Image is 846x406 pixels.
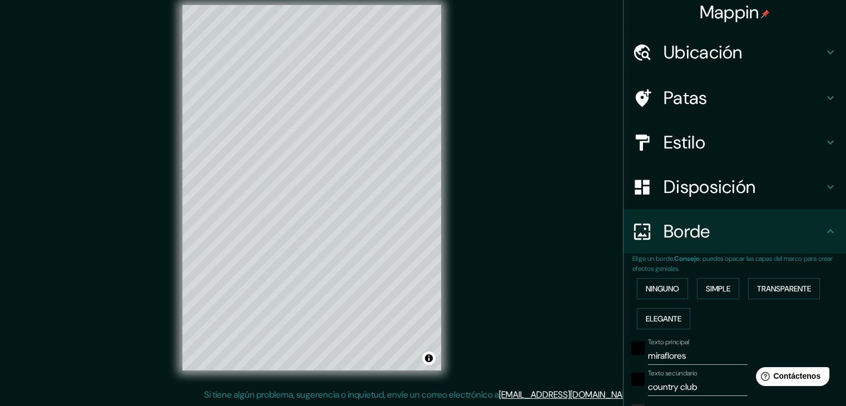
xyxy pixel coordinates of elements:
[632,254,833,273] font: : puedes opacar las capas del marco para crear efectos geniales.
[631,341,645,355] button: negro
[664,41,743,64] font: Ubicación
[757,284,811,294] font: Transparente
[697,278,739,299] button: Simple
[748,278,820,299] button: Transparente
[631,373,645,386] button: negro
[706,284,730,294] font: Simple
[632,254,674,263] font: Elige un borde.
[761,9,770,18] img: pin-icon.png
[499,389,636,400] a: [EMAIL_ADDRESS][DOMAIN_NAME]
[700,1,759,24] font: Mappin
[422,351,436,365] button: Activar o desactivar atribución
[637,308,690,329] button: Elegante
[624,120,846,165] div: Estilo
[646,314,681,324] font: Elegante
[624,76,846,120] div: Patas
[664,220,710,243] font: Borde
[624,209,846,254] div: Borde
[664,175,755,199] font: Disposición
[664,131,705,154] font: Estilo
[624,30,846,75] div: Ubicación
[646,284,679,294] font: Ninguno
[648,338,689,346] font: Texto principal
[664,86,708,110] font: Patas
[747,363,834,394] iframe: Lanzador de widgets de ayuda
[648,369,697,378] font: Texto secundario
[204,389,499,400] font: Si tiene algún problema, sugerencia o inquietud, envíe un correo electrónico a
[674,254,700,263] font: Consejo
[624,165,846,209] div: Disposición
[637,278,688,299] button: Ninguno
